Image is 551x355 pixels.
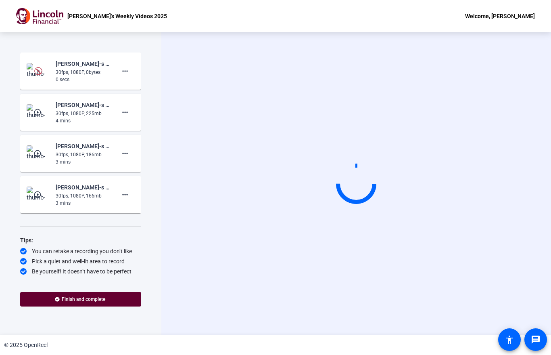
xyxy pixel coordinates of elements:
[56,76,110,83] div: 0 secs
[20,292,141,307] button: Finish and complete
[505,335,514,344] mat-icon: accessibility
[56,200,110,207] div: 3 mins
[20,247,141,255] div: You can retake a recording you don’t like
[62,296,105,302] span: Finish and complete
[56,141,110,151] div: [PERSON_NAME]-s Weekly Videos-[PERSON_NAME]-s Weekly Videos 2025-1755809135781-webcam
[56,158,110,166] div: 3 mins
[120,190,130,200] mat-icon: more_horiz
[531,335,541,344] mat-icon: message
[120,149,130,158] mat-icon: more_horiz
[27,63,50,79] img: thumb-nail
[120,66,130,76] mat-icon: more_horiz
[120,107,130,117] mat-icon: more_horiz
[20,235,141,245] div: Tips:
[56,151,110,158] div: 30fps, 1080P, 186mb
[56,69,110,76] div: 30fps, 1080P, 0bytes
[33,149,43,158] mat-icon: play_circle_outline
[56,59,110,69] div: [PERSON_NAME]-s Weekly Videos-[PERSON_NAME]-s Weekly Videos 2025-1756402377801-webcam
[20,267,141,275] div: Be yourself! It doesn’t have to be perfect
[56,192,110,200] div: 30fps, 1080P, 166mb
[4,341,48,349] div: © 2025 OpenReel
[33,108,43,116] mat-icon: play_circle_outline
[465,11,535,21] div: Welcome, [PERSON_NAME]
[56,117,110,124] div: 4 mins
[56,100,110,110] div: [PERSON_NAME]-s Weekly Videos-[PERSON_NAME]-s Weekly Videos 2025-1756402047185-webcam
[67,11,167,21] p: [PERSON_NAME]'s Weekly Videos 2025
[27,104,50,120] img: thumb-nail
[34,67,42,75] img: Preview is unavailable
[16,8,63,24] img: OpenReel logo
[56,183,110,192] div: [PERSON_NAME]-s Weekly Videos-[PERSON_NAME]-s Weekly Videos 2025-1755205082976-webcam
[33,191,43,199] mat-icon: play_circle_outline
[56,110,110,117] div: 30fps, 1080P, 225mb
[27,145,50,162] img: thumb-nail
[20,257,141,265] div: Pick a quiet and well-lit area to record
[27,187,50,203] img: thumb-nail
